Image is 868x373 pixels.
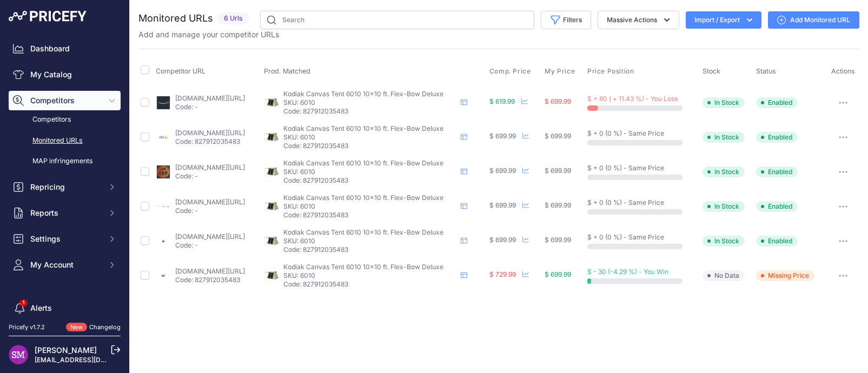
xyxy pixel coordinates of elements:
[138,11,213,26] h2: Monitored URLs
[703,201,745,212] span: In Stock
[283,202,456,211] p: SKU: 6010
[587,129,664,137] span: $ + 0 (0 %) - Same Price
[545,166,571,175] span: $ 699.99
[175,163,245,171] a: [DOMAIN_NAME][URL]
[545,270,571,278] span: $ 699.99
[489,236,516,244] span: $ 699.99
[9,229,121,249] button: Settings
[175,241,245,250] p: Code: -
[89,323,121,331] a: Changelog
[756,132,798,143] span: Enabled
[587,95,678,103] span: $ + 80 ( + 11.43 %) - You Lose
[9,255,121,275] button: My Account
[686,11,761,29] button: Import / Export
[587,268,668,276] span: $ - 30 (-4.29 %) - You Win
[768,11,859,29] a: Add Monitored URL
[703,67,720,75] span: Stock
[283,142,456,150] p: Code: 827912035483
[283,176,456,185] p: Code: 827912035483
[217,12,249,25] span: 6 Urls
[260,11,534,29] input: Search
[545,132,571,140] span: $ 699.99
[541,11,591,29] button: Filters
[30,208,101,218] span: Reports
[283,228,443,236] span: Kodiak Canvas Tent 6010 10x10 ft. Flex-Bow Deluxe
[30,182,101,192] span: Repricing
[283,245,456,254] p: Code: 827912035483
[9,65,121,84] a: My Catalog
[489,97,515,105] span: $ 619.99
[598,11,679,29] button: Massive Actions
[283,168,456,176] p: SKU: 6010
[156,67,206,75] span: Competitor URL
[66,323,87,332] span: New
[9,131,121,150] a: Monitored URLs
[283,237,456,245] p: SKU: 6010
[9,39,121,58] a: Dashboard
[175,276,245,284] p: Code: 827912035483
[703,97,745,108] span: In Stock
[587,67,634,76] span: Price Position
[545,97,571,105] span: $ 699.99
[283,133,456,142] p: SKU: 6010
[703,236,745,247] span: In Stock
[35,356,148,364] a: [EMAIL_ADDRESS][DOMAIN_NAME]
[175,129,245,137] a: [DOMAIN_NAME][URL]
[9,110,121,129] a: Competitors
[283,211,456,219] p: Code: 827912035483
[756,236,798,247] span: Enabled
[489,132,516,140] span: $ 699.99
[283,107,456,116] p: Code: 827912035483
[175,172,245,181] p: Code: -
[489,201,516,209] span: $ 699.99
[756,166,798,177] span: Enabled
[703,270,745,281] span: No Data
[175,137,245,146] p: Code: 827912035483
[9,203,121,223] button: Reports
[175,207,245,215] p: Code: -
[283,271,456,280] p: SKU: 6010
[283,263,443,271] span: Kodiak Canvas Tent 6010 10x10 ft. Flex-Bow Deluxe
[9,152,121,171] a: MAP infringements
[30,234,101,244] span: Settings
[587,198,664,207] span: $ + 0 (0 %) - Same Price
[9,39,121,359] nav: Sidebar
[9,298,121,318] a: Alerts
[9,323,45,332] div: Pricefy v1.7.2
[489,270,516,278] span: $ 729.99
[283,194,443,202] span: Kodiak Canvas Tent 6010 10x10 ft. Flex-Bow Deluxe
[175,103,245,111] p: Code: -
[283,98,456,107] p: SKU: 6010
[35,345,97,355] a: [PERSON_NAME]
[587,233,664,241] span: $ + 0 (0 %) - Same Price
[9,11,87,22] img: Pricefy Logo
[756,201,798,212] span: Enabled
[175,232,245,241] a: [DOMAIN_NAME][URL]
[703,132,745,143] span: In Stock
[756,67,776,75] span: Status
[587,164,664,172] span: $ + 0 (0 %) - Same Price
[283,90,443,98] span: Kodiak Canvas Tent 6010 10x10 ft. Flex-Bow Deluxe
[283,280,456,289] p: Code: 827912035483
[30,95,101,106] span: Competitors
[545,236,571,244] span: $ 699.99
[175,267,245,275] a: [DOMAIN_NAME][URL]
[175,198,245,206] a: [DOMAIN_NAME][URL]
[175,94,245,102] a: [DOMAIN_NAME][URL]
[545,67,577,76] button: My Price
[587,67,636,76] button: Price Position
[545,67,575,76] span: My Price
[138,29,279,40] p: Add and manage your competitor URLs
[283,159,443,167] span: Kodiak Canvas Tent 6010 10x10 ft. Flex-Bow Deluxe
[703,166,745,177] span: In Stock
[30,259,101,270] span: My Account
[264,67,310,75] span: Prod. Matched
[283,124,443,132] span: Kodiak Canvas Tent 6010 10x10 ft. Flex-Bow Deluxe
[756,270,814,281] span: Missing Price
[831,67,855,75] span: Actions
[489,166,516,175] span: $ 699.99
[756,97,798,108] span: Enabled
[489,67,533,76] button: Comp. Price
[9,177,121,197] button: Repricing
[9,91,121,110] button: Competitors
